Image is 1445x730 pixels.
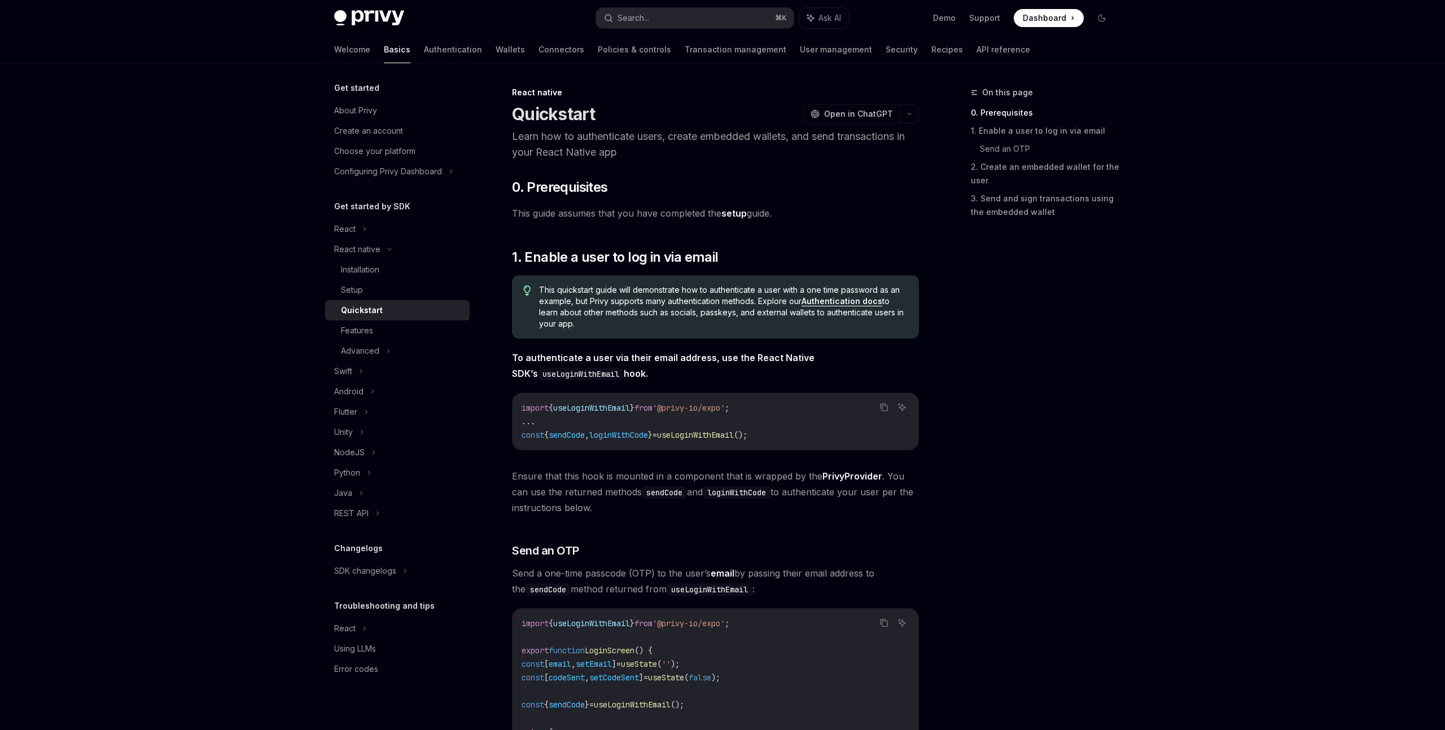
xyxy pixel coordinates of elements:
a: Transaction management [685,36,786,63]
span: useLoginWithEmail [553,618,630,628]
span: This guide assumes that you have completed the guide. [512,205,919,221]
span: } [648,430,653,440]
span: = [616,659,621,669]
div: React native [334,243,380,256]
p: Learn how to authenticate users, create embedded wallets, and send transactions in your React Nat... [512,129,919,160]
span: = [653,430,657,440]
div: SDK changelogs [334,564,396,578]
span: , [585,672,589,683]
a: User management [800,36,872,63]
a: Policies & controls [598,36,671,63]
span: useLoginWithEmail [553,403,630,413]
button: Copy the contents from the code block [877,615,891,630]
a: 3. Send and sign transactions using the embedded wallet [971,190,1120,221]
button: Ask AI [799,8,849,28]
div: Using LLMs [334,642,376,656]
a: PrivyProvider [822,470,882,482]
span: ⌘ K [775,14,787,23]
a: Setup [325,280,470,300]
span: Send a one-time passcode (OTP) to the user’s by passing their email address to the method returne... [512,565,919,597]
span: { [549,618,553,628]
div: NodeJS [334,446,365,459]
span: } [585,700,589,710]
span: 1. Enable a user to log in via email [512,248,718,266]
span: { [544,700,549,710]
span: (); [671,700,684,710]
span: On this page [982,86,1033,99]
span: ... [522,416,535,426]
div: REST API [334,507,369,520]
strong: To authenticate a user via their email address, use the React Native SDK’s hook. [512,352,815,379]
div: Advanced [341,344,379,358]
span: Ensure that this hook is mounted in a component that is wrapped by the . You can use the returned... [512,468,919,516]
span: useLoginWithEmail [594,700,671,710]
span: This quickstart guide will demonstrate how to authenticate a user with a one time password as an ... [539,284,908,329]
div: Setup [341,283,363,297]
button: Search...⌘K [596,8,794,28]
a: Using LLMs [325,639,470,659]
div: Java [334,486,352,500]
span: from [634,403,653,413]
span: (); [734,430,747,440]
a: Wallets [496,36,525,63]
div: Quickstart [341,304,383,317]
span: '' [662,659,671,669]
a: Demo [933,12,956,24]
div: Error codes [334,662,378,676]
button: Open in ChatGPT [803,104,900,124]
a: Recipes [931,36,963,63]
span: , [571,659,576,669]
span: , [585,430,589,440]
a: setup [721,208,747,219]
div: React native [512,87,919,98]
span: ; [725,618,729,628]
code: useLoginWithEmail [538,368,624,380]
span: { [544,430,549,440]
a: Send an OTP [980,140,1120,158]
a: Create an account [325,121,470,141]
img: dark logo [334,10,404,26]
a: Choose your platform [325,141,470,161]
strong: email [711,568,734,579]
span: const [522,700,544,710]
span: const [522,659,544,669]
span: sendCode [549,430,585,440]
span: ] [639,672,643,683]
div: About Privy [334,104,377,117]
h5: Get started [334,81,379,95]
span: { [549,403,553,413]
a: Basics [384,36,410,63]
span: import [522,618,549,628]
a: Installation [325,260,470,280]
span: } [630,403,634,413]
span: '@privy-io/expo' [653,403,725,413]
div: Flutter [334,405,357,419]
span: ); [671,659,680,669]
div: React [334,622,356,635]
div: Android [334,385,364,398]
a: 0. Prerequisites [971,104,1120,122]
a: Quickstart [325,300,470,320]
button: Ask AI [895,615,909,630]
h1: Quickstart [512,104,595,124]
div: Configuring Privy Dashboard [334,165,442,178]
span: Open in ChatGPT [824,108,893,120]
a: Dashboard [1014,9,1084,27]
div: Swift [334,364,352,378]
code: sendCode [642,486,687,499]
span: setCodeSent [589,672,639,683]
span: export [522,645,549,656]
a: API reference [977,36,1030,63]
div: Search... [618,11,649,25]
span: Ask AI [818,12,841,24]
h5: Changelogs [334,542,383,555]
span: const [522,430,544,440]
span: false [689,672,711,683]
div: Unity [334,425,353,439]
span: Send an OTP [512,543,579,559]
a: Connectors [538,36,584,63]
span: } [630,618,634,628]
button: Toggle dark mode [1093,9,1111,27]
span: from [634,618,653,628]
span: = [643,672,648,683]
